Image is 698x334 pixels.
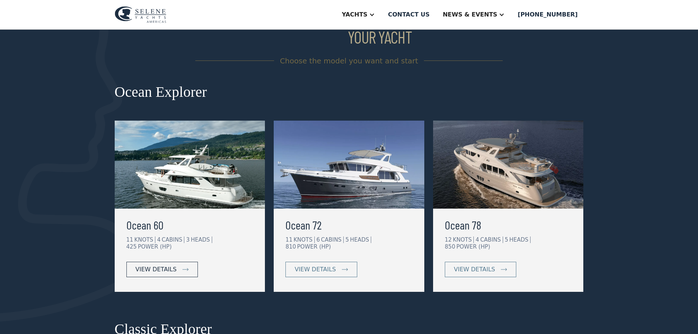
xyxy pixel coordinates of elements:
[348,28,412,47] h2: your yacht
[126,262,198,277] a: view details
[134,236,155,243] div: KNOTS
[454,265,495,274] div: view details
[285,243,296,250] div: 810
[115,84,584,100] h2: Ocean Explorer
[126,243,137,250] div: 425
[285,236,292,243] div: 11
[445,262,516,277] a: view details
[346,236,349,243] div: 5
[285,216,413,234] a: Ocean 72
[453,236,474,243] div: KNOTS
[388,10,430,19] div: Contact us
[316,236,320,243] div: 6
[501,268,507,271] img: icon
[182,268,189,271] img: icon
[162,236,184,243] div: CABINS
[456,243,490,250] div: POWER (HP)
[136,265,177,274] div: view details
[445,236,452,243] div: 12
[509,236,531,243] div: HEADS
[138,243,171,250] div: POWER (HP)
[126,236,133,243] div: 11
[285,262,357,277] a: view details
[293,236,314,243] div: KNOTS
[186,236,190,243] div: 3
[342,10,368,19] div: Yachts
[476,236,479,243] div: 4
[280,55,418,66] div: Choose the model you want and start
[295,265,336,274] div: view details
[480,236,503,243] div: CABINS
[350,236,371,243] div: HEADS
[445,216,572,234] a: Ocean 78
[297,243,331,250] div: POWER (HP)
[505,236,508,243] div: 5
[443,10,497,19] div: News & EVENTS
[445,243,455,250] div: 850
[321,236,344,243] div: CABINS
[126,216,254,234] a: Ocean 60
[518,10,577,19] div: [PHONE_NUMBER]
[115,6,166,23] img: logo
[157,236,161,243] div: 4
[342,268,348,271] img: icon
[191,236,212,243] div: HEADS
